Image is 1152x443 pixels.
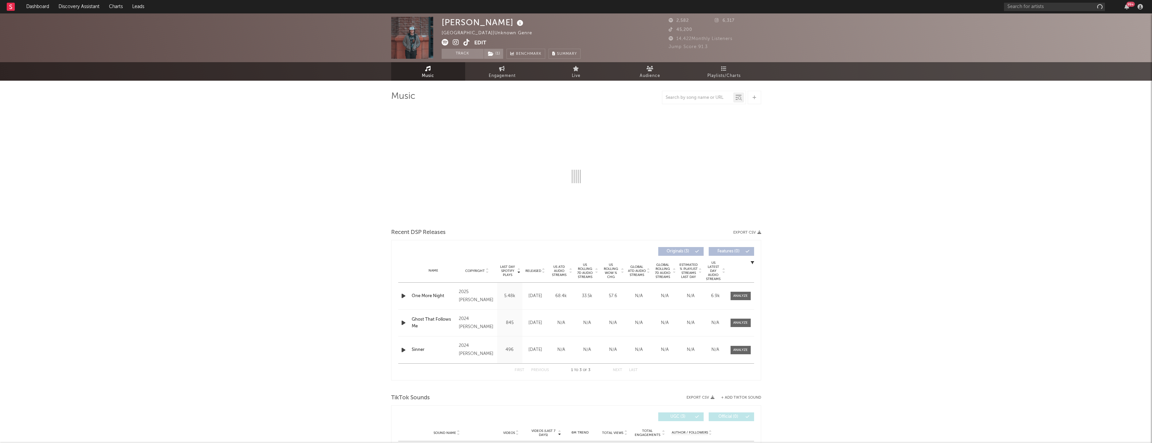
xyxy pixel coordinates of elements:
a: Benchmark [507,49,545,59]
button: Previous [531,368,549,372]
span: Copyright [465,269,485,273]
span: Recent DSP Releases [391,229,446,237]
div: [DATE] [524,320,547,326]
a: Live [539,62,613,81]
input: Search by song name or URL [662,95,733,100]
span: ( 1 ) [484,49,504,59]
button: Summary [549,49,581,59]
a: Engagement [465,62,539,81]
div: N/A [679,293,702,299]
span: Jump Score: 91.3 [669,45,708,49]
button: Export CSV [733,231,761,235]
div: 2024 [PERSON_NAME] [459,342,495,358]
span: to [574,369,578,372]
div: N/A [550,320,572,326]
div: N/A [679,320,702,326]
a: One More Night [412,293,455,299]
button: Official(0) [709,412,754,421]
div: 2024 [PERSON_NAME] [459,315,495,331]
a: Playlists/Charts [687,62,761,81]
div: N/A [654,320,676,326]
span: 45,200 [669,28,692,32]
div: N/A [602,320,624,326]
input: Search for artists [1004,3,1105,11]
span: Total Views [602,431,623,435]
span: Global ATD Audio Streams [628,265,646,277]
span: US Latest Day Audio Streams [705,261,721,281]
span: Videos [503,431,515,435]
div: [DATE] [524,347,547,353]
span: Videos (last 7 days) [530,429,557,437]
span: 14,422 Monthly Listeners [669,37,733,41]
span: Released [525,269,541,273]
a: Ghost That Follows Me [412,316,455,329]
span: Originals ( 3 ) [663,249,694,253]
div: 6.9k [705,293,726,299]
button: Export CSV [686,396,714,400]
div: [DATE] [524,293,547,299]
div: N/A [679,347,702,353]
div: 496 [499,347,521,353]
div: [PERSON_NAME] [442,17,525,28]
span: Total Engagements [634,429,661,437]
button: UGC(3) [658,412,704,421]
span: Live [572,72,581,80]
div: 33.5k [576,293,598,299]
span: Last Day Spotify Plays [499,265,517,277]
span: Benchmark [516,50,542,58]
span: Sound Name [434,431,456,435]
div: 845 [499,320,521,326]
div: 6M Trend [564,430,596,435]
span: UGC ( 3 ) [663,415,694,419]
div: N/A [576,320,598,326]
button: Edit [474,39,486,47]
button: 99+ [1124,4,1129,9]
div: 2025 [PERSON_NAME] [459,288,495,304]
a: Music [391,62,465,81]
button: Next [613,368,622,372]
span: Global Rolling 7D Audio Streams [654,263,672,279]
span: Estimated % Playlist Streams Last Day [679,263,698,279]
span: US ATD Audio Streams [550,265,568,277]
div: N/A [654,293,676,299]
span: Playlists/Charts [707,72,741,80]
button: Originals(3) [658,247,704,256]
div: N/A [628,320,650,326]
span: TikTok Sounds [391,394,430,402]
button: Track [442,49,484,59]
div: N/A [705,347,726,353]
div: 68.4k [550,293,572,299]
div: 5.48k [499,293,521,299]
button: (1) [484,49,503,59]
a: Sinner [412,347,455,353]
span: Music [422,72,434,80]
span: Engagement [489,72,516,80]
button: Features(0) [709,247,754,256]
div: N/A [705,320,726,326]
div: [GEOGRAPHIC_DATA] | Unknown Genre [442,29,540,37]
span: Author / Followers [672,431,708,435]
span: of [583,369,587,372]
span: US Rolling 7D Audio Streams [576,263,594,279]
div: N/A [602,347,624,353]
span: Audience [640,72,660,80]
span: US Rolling WoW % Chg [602,263,620,279]
div: N/A [628,293,650,299]
div: N/A [654,347,676,353]
button: First [515,368,524,372]
div: 99 + [1126,2,1135,7]
div: 1 3 3 [562,366,599,374]
span: Official ( 0 ) [713,415,744,419]
span: Summary [557,52,577,56]
span: 6,317 [715,18,735,23]
span: Features ( 0 ) [713,249,744,253]
button: + Add TikTok Sound [714,396,761,400]
div: 57.6 [602,293,624,299]
button: Last [629,368,638,372]
div: N/A [550,347,572,353]
span: 2,582 [669,18,689,23]
button: + Add TikTok Sound [721,396,761,400]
